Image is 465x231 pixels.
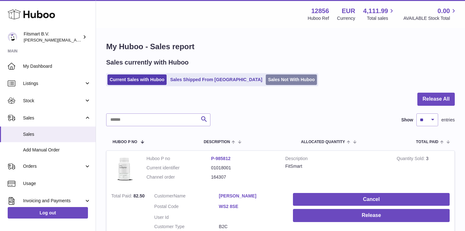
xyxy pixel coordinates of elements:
span: My Dashboard [23,63,91,69]
div: FitSmart [285,163,387,169]
dt: Huboo P no [146,156,211,162]
span: ALLOCATED Quantity [301,140,345,144]
a: 0.00 AVAILABLE Stock Total [403,7,457,21]
a: Current Sales with Huboo [107,74,167,85]
dt: Customer Type [154,224,219,230]
a: Sales Not With Huboo [266,74,317,85]
td: 3 [392,151,454,188]
dt: Channel order [146,174,211,180]
dt: Postal Code [154,204,219,211]
span: Sales [23,131,91,137]
strong: Total Paid [111,193,133,200]
span: Description [204,140,230,144]
strong: Quantity Sold [397,156,426,163]
dd: 164307 [211,174,276,180]
button: Release All [417,93,455,106]
button: Cancel [293,193,450,206]
span: Listings [23,81,84,87]
dd: 01018001 [211,165,276,171]
span: Stock [23,98,84,104]
span: Sales [23,115,84,121]
span: 0.00 [437,7,450,15]
span: AVAILABLE Stock Total [403,15,457,21]
span: Huboo P no [113,140,137,144]
strong: 12856 [311,7,329,15]
span: 4,111.99 [363,7,388,15]
dd: B2C [219,224,283,230]
dt: Name [154,193,219,201]
span: [PERSON_NAME][EMAIL_ADDRESS][DOMAIN_NAME] [24,37,128,42]
div: Currency [337,15,355,21]
div: Fitsmart B.V. [24,31,81,43]
span: Add Manual Order [23,147,91,153]
span: Orders [23,163,84,169]
label: Show [401,117,413,123]
h1: My Huboo - Sales report [106,42,455,52]
span: Customer [154,193,174,198]
span: Invoicing and Payments [23,198,84,204]
h2: Sales currently with Huboo [106,58,189,67]
span: 82.50 [133,193,145,198]
a: Log out [8,207,88,219]
a: WS2 8SE [219,204,283,210]
div: Huboo Ref [308,15,329,21]
span: Total paid [416,140,438,144]
button: Release [293,209,450,222]
a: 4,111.99 Total sales [363,7,396,21]
img: 1716287804.png [111,156,137,181]
dt: Current identifier [146,165,211,171]
dt: User Id [154,214,219,220]
img: jonathan@leaderoo.com [8,32,17,42]
a: Sales Shipped From [GEOGRAPHIC_DATA] [168,74,264,85]
a: P-985812 [211,156,231,161]
span: entries [441,117,455,123]
strong: Description [285,156,387,163]
a: [PERSON_NAME] [219,193,283,199]
strong: EUR [342,7,355,15]
span: Usage [23,181,91,187]
span: Total sales [367,15,395,21]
